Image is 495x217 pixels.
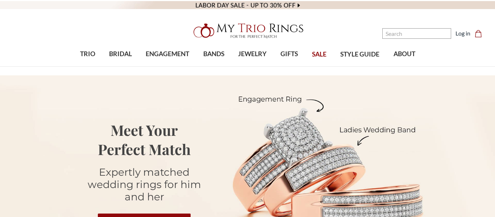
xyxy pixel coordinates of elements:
button: submenu toggle [164,66,171,67]
a: BANDS [196,42,231,66]
a: My Trio Rings [143,19,352,42]
a: STYLE GUIDE [333,43,386,66]
a: TRIO [73,42,102,66]
span: STYLE GUIDE [340,50,379,59]
a: BRIDAL [102,42,139,66]
img: My Trio Rings [190,19,305,42]
button: submenu toggle [286,66,293,67]
button: submenu toggle [117,66,124,67]
button: submenu toggle [84,66,91,67]
span: SALE [312,50,326,59]
svg: cart.cart_preview [475,30,482,37]
a: ENGAGEMENT [139,42,196,66]
a: Log in [456,29,470,38]
a: GIFTS [274,42,305,66]
input: Search [382,28,451,39]
span: GIFTS [280,49,298,59]
span: TRIO [80,49,95,59]
a: Cart with 0 items [475,29,486,38]
a: SALE [305,43,333,66]
span: BANDS [203,49,224,59]
a: JEWELRY [231,42,274,66]
button: submenu toggle [249,66,256,67]
span: JEWELRY [238,49,267,59]
span: ENGAGEMENT [146,49,189,59]
span: BRIDAL [109,49,132,59]
button: submenu toggle [210,66,217,67]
